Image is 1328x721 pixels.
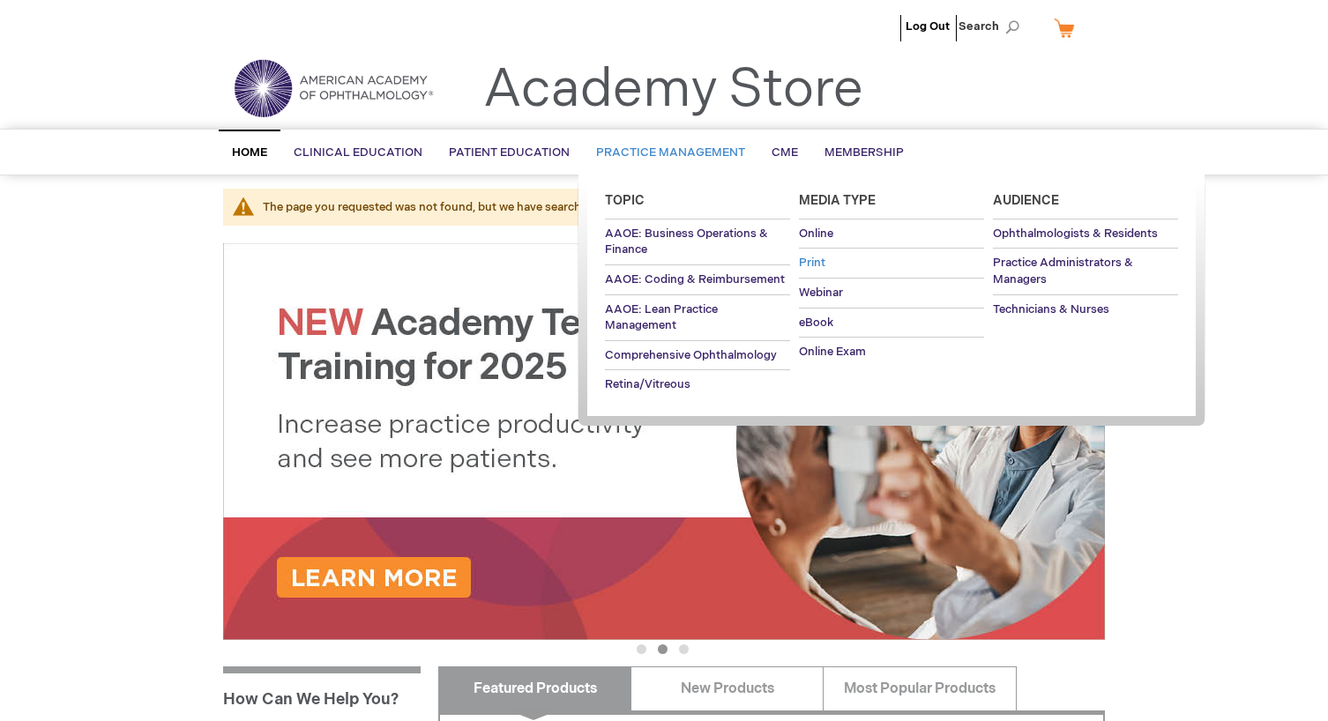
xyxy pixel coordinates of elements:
[823,666,1016,710] a: Most Popular Products
[605,193,645,208] span: Topic
[438,666,631,710] a: Featured Products
[799,227,833,241] span: Online
[993,227,1158,241] span: Ophthalmologists & Residents
[483,58,863,122] a: Academy Store
[449,145,570,160] span: Patient Education
[993,193,1059,208] span: Audience
[799,345,866,359] span: Online Exam
[605,348,777,362] span: Comprehensive Ophthalmology
[799,286,843,300] span: Webinar
[605,302,718,333] span: AAOE: Lean Practice Management
[799,193,876,208] span: Media Type
[605,272,785,286] span: AAOE: Coding & Reimbursement
[799,256,825,270] span: Print
[658,644,668,654] button: 2 of 3
[605,377,690,391] span: Retina/Vitreous
[799,316,833,330] span: eBook
[263,199,1087,216] div: The page you requested was not found, but we have searched for relevant content.
[824,145,904,160] span: Membership
[605,227,768,257] span: AAOE: Business Operations & Finance
[637,644,646,654] button: 1 of 3
[232,145,267,160] span: Home
[906,19,950,33] a: Log Out
[630,666,824,710] a: New Products
[596,145,745,160] span: Practice Management
[772,145,798,160] span: CME
[679,644,689,654] button: 3 of 3
[294,145,422,160] span: Clinical Education
[959,9,1026,44] span: Search
[993,256,1133,286] span: Practice Administrators & Managers
[993,302,1109,316] span: Technicians & Nurses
